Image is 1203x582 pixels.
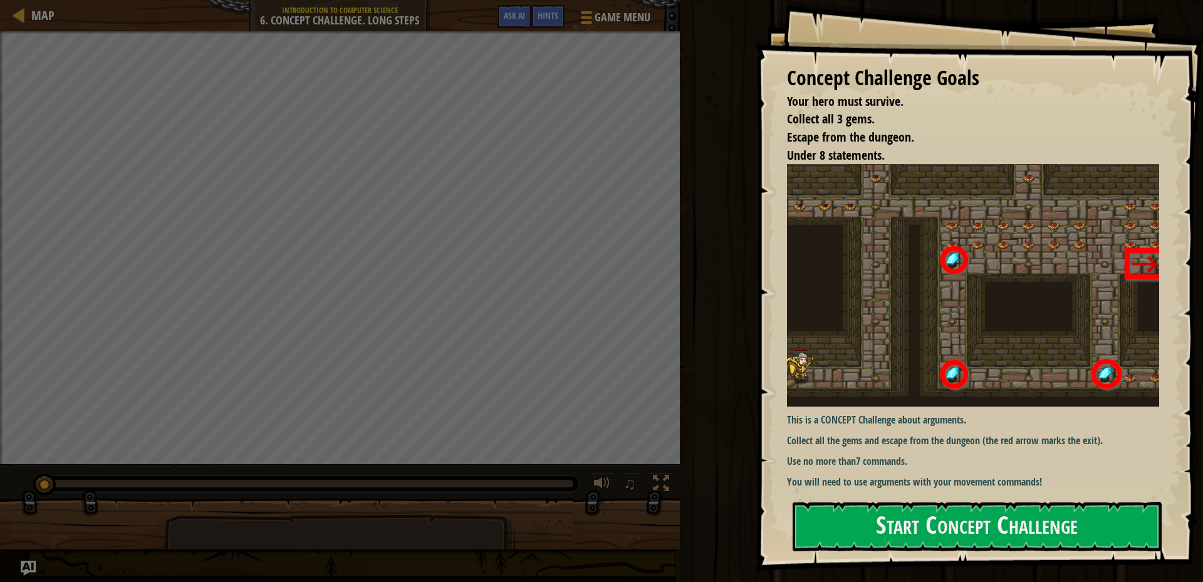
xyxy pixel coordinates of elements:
button: Ask AI [497,5,531,28]
strong: 7 commands [856,454,905,468]
li: Under 8 statements. [771,147,1156,165]
span: Ask AI [504,9,525,21]
button: ♫ [621,472,642,498]
button: Game Menu [571,5,658,34]
button: Toggle fullscreen [648,472,674,498]
li: Collect all 3 gems. [771,110,1156,128]
span: Map [31,7,55,24]
button: Ask AI [21,561,36,576]
img: Asses2 [787,164,1169,407]
p: Collect all the gems and escape from the dungeon (the red arrow marks the exit). [787,434,1169,448]
span: Collect all 3 gems. [787,110,875,127]
span: ♫ [623,474,636,493]
span: Hints [538,9,558,21]
p: Use no more than . [787,454,1169,469]
li: Escape from the dungeon. [771,128,1156,147]
p: You will need to use arguments with your movement commands! [787,475,1169,489]
span: Under 8 statements. [787,147,885,164]
span: Your hero must survive. [787,93,904,110]
div: Concept Challenge Goals [787,64,1159,93]
a: Map [25,7,55,24]
span: Escape from the dungeon. [787,128,914,145]
button: Start Concept Challenge [793,502,1162,551]
p: This is a CONCEPT Challenge about arguments. [787,413,1169,427]
span: Game Menu [595,9,650,26]
li: Your hero must survive. [771,93,1156,111]
button: Adjust volume [590,472,615,498]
